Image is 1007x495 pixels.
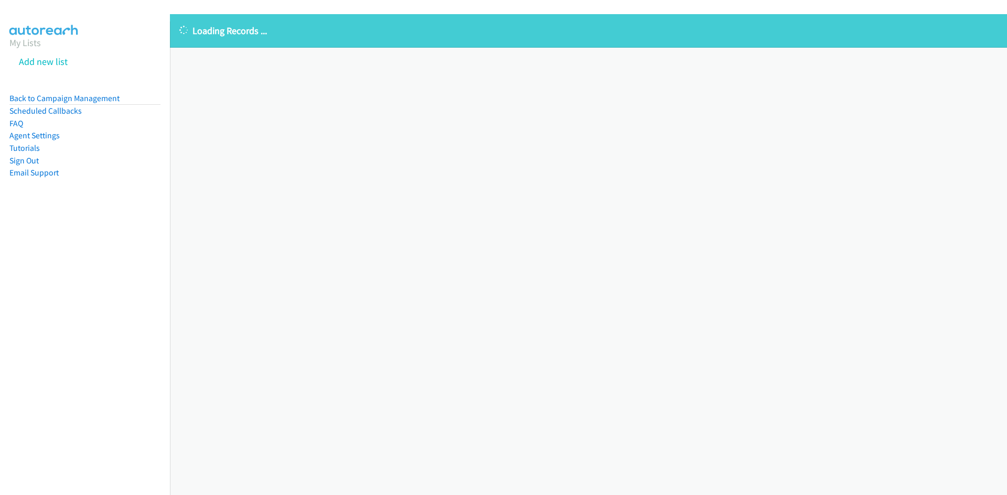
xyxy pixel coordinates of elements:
a: Email Support [9,168,59,178]
a: Agent Settings [9,130,60,140]
p: Loading Records ... [179,24,998,38]
a: Sign Out [9,156,39,166]
a: Tutorials [9,143,40,153]
a: My Lists [9,37,41,49]
a: FAQ [9,118,23,128]
a: Scheduled Callbacks [9,106,82,116]
a: Back to Campaign Management [9,93,120,103]
a: Add new list [19,56,68,68]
